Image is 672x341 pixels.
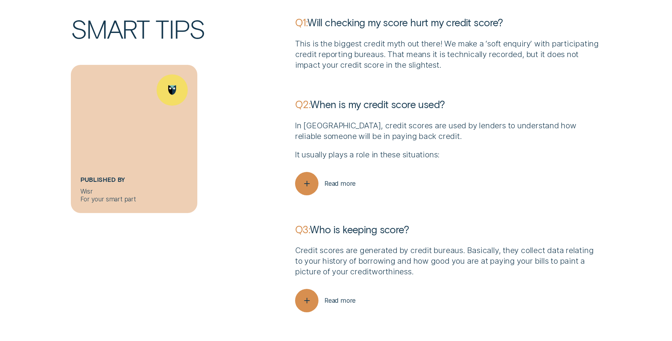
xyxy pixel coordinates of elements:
[295,121,601,142] p: In [GEOGRAPHIC_DATA], credit scores are used by lenders to understand how reliable someone will b...
[80,175,188,188] h5: Published By
[295,223,601,236] p: Who is keeping score?
[324,297,356,304] span: Read more
[324,180,356,188] span: Read more
[80,188,188,203] div: Wisr
[295,172,356,195] button: Read more
[295,16,601,29] p: Will checking my score hurt my credit score?
[295,289,356,312] button: Read more
[295,39,601,71] p: This is the biggest credit myth out there! We make a ‘soft enquiryʼ with participating credit rep...
[67,16,291,65] h2: Smart tips
[80,195,188,203] div: For your smart part
[71,65,198,213] a: Published ByWisrFor your smart part
[295,16,307,28] strong: Q1:
[295,245,601,277] p: Credit scores are generated by credit bureaus. Basically, they collect data relating to your hist...
[295,150,601,160] p: It usually plays a role in these situations:
[295,223,310,235] strong: Q3:
[295,98,310,110] strong: Q2:
[295,98,601,111] p: When is my credit score used?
